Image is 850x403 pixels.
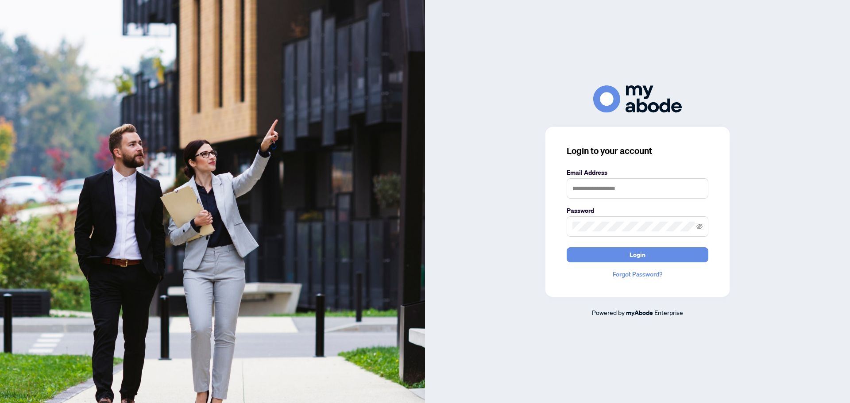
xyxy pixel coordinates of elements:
[567,145,708,157] h3: Login to your account
[592,308,625,316] span: Powered by
[654,308,683,316] span: Enterprise
[626,308,653,318] a: myAbode
[593,85,682,112] img: ma-logo
[696,223,703,230] span: eye-invisible
[567,168,708,177] label: Email Address
[567,247,708,262] button: Login
[567,206,708,215] label: Password
[567,269,708,279] a: Forgot Password?
[630,248,645,262] span: Login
